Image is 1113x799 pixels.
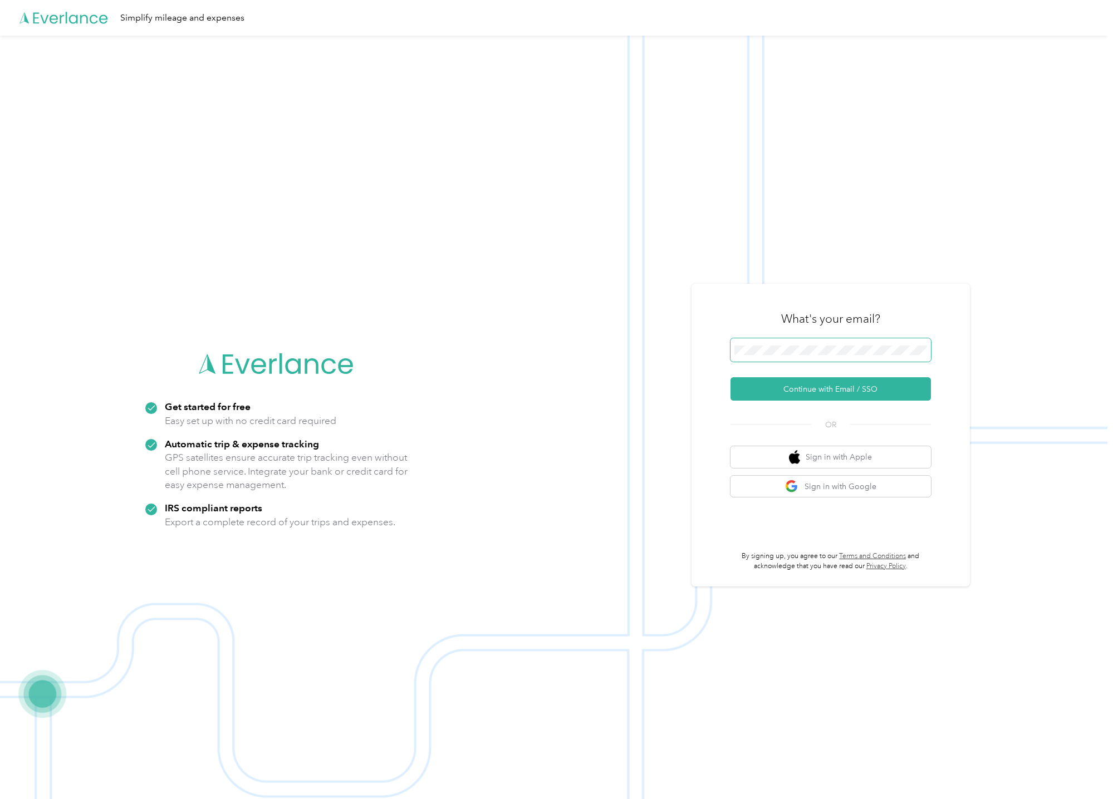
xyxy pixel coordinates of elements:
img: google logo [785,480,799,494]
p: Export a complete record of your trips and expenses. [165,515,395,529]
a: Terms and Conditions [839,552,906,560]
h3: What's your email? [781,311,880,327]
button: google logoSign in with Google [730,476,931,497]
strong: Get started for free [165,401,251,412]
img: apple logo [789,450,800,464]
p: Easy set up with no credit card required [165,414,336,428]
strong: IRS compliant reports [165,502,262,514]
p: GPS satellites ensure accurate trip tracking even without cell phone service. Integrate your bank... [165,451,408,492]
button: apple logoSign in with Apple [730,446,931,468]
strong: Automatic trip & expense tracking [165,438,319,450]
a: Privacy Policy [866,562,906,570]
p: By signing up, you agree to our and acknowledge that you have read our . [730,551,931,571]
button: Continue with Email / SSO [730,377,931,401]
keeper-lock: Open Keeper Popup [912,343,925,357]
div: Simplify mileage and expenses [120,11,244,25]
span: OR [811,419,850,431]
